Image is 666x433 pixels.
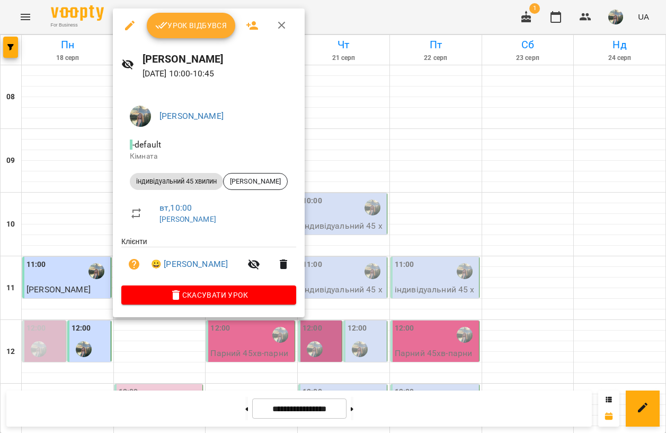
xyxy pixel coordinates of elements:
span: - default [130,140,163,150]
h6: [PERSON_NAME] [143,51,296,67]
span: [PERSON_NAME] [224,177,287,186]
button: Скасувати Урок [121,285,296,305]
p: Кімната [130,151,288,162]
p: [DATE] 10:00 - 10:45 [143,67,296,80]
a: [PERSON_NAME] [159,215,216,223]
a: вт , 10:00 [159,203,192,213]
span: Скасувати Урок [130,289,288,301]
span: Урок відбувся [155,19,227,32]
ul: Клієнти [121,236,296,285]
a: [PERSON_NAME] [159,111,224,121]
button: Урок відбувся [147,13,236,38]
img: 3ee4fd3f6459422412234092ea5b7c8e.jpg [130,106,151,127]
a: 😀 [PERSON_NAME] [151,258,228,271]
button: Візит ще не сплачено. Додати оплату? [121,252,147,277]
span: індивідуальний 45 хвилин [130,177,223,186]
div: [PERSON_NAME] [223,173,288,190]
